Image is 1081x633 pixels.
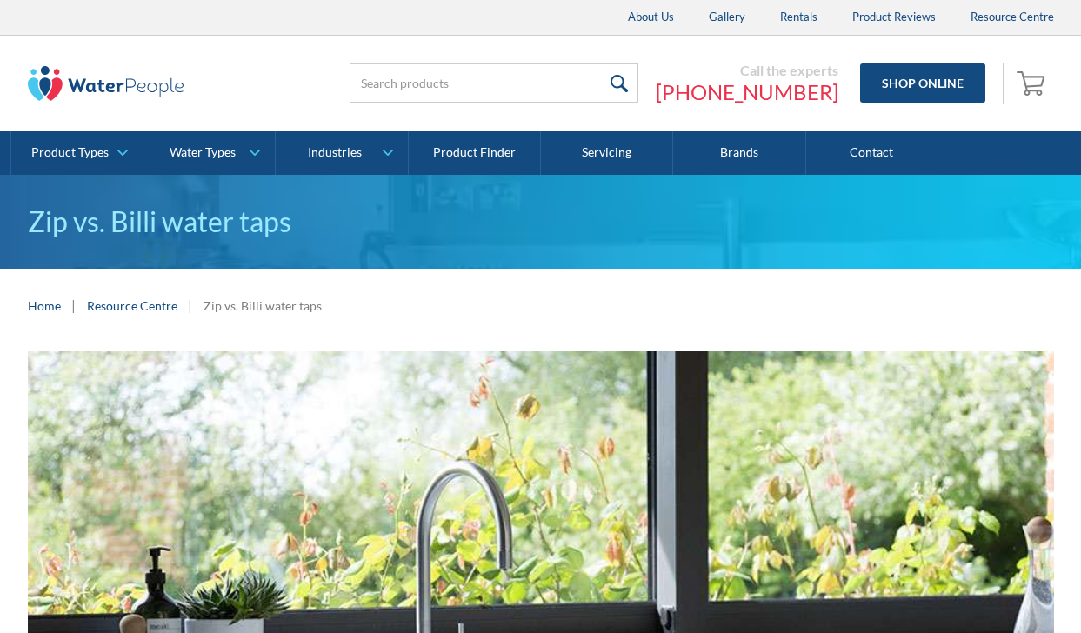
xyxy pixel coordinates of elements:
[28,297,61,315] a: Home
[28,66,184,101] img: The Water People
[673,131,805,175] a: Brands
[276,131,407,175] a: Industries
[409,131,541,175] a: Product Finder
[143,131,275,175] a: Water Types
[11,131,143,175] a: Product Types
[204,297,322,315] div: Zip vs. Billi water taps
[656,62,838,79] div: Call the experts
[1012,63,1054,104] a: Open empty cart
[350,63,638,103] input: Search products
[541,131,673,175] a: Servicing
[70,295,78,316] div: |
[31,145,109,160] div: Product Types
[87,297,177,315] a: Resource Centre
[170,145,236,160] div: Water Types
[308,145,362,160] div: Industries
[1017,69,1050,97] img: shopping cart
[28,201,1054,243] h1: Zip vs. Billi water taps
[656,79,838,105] a: [PHONE_NUMBER]
[806,131,938,175] a: Contact
[860,63,985,103] a: Shop Online
[186,295,195,316] div: |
